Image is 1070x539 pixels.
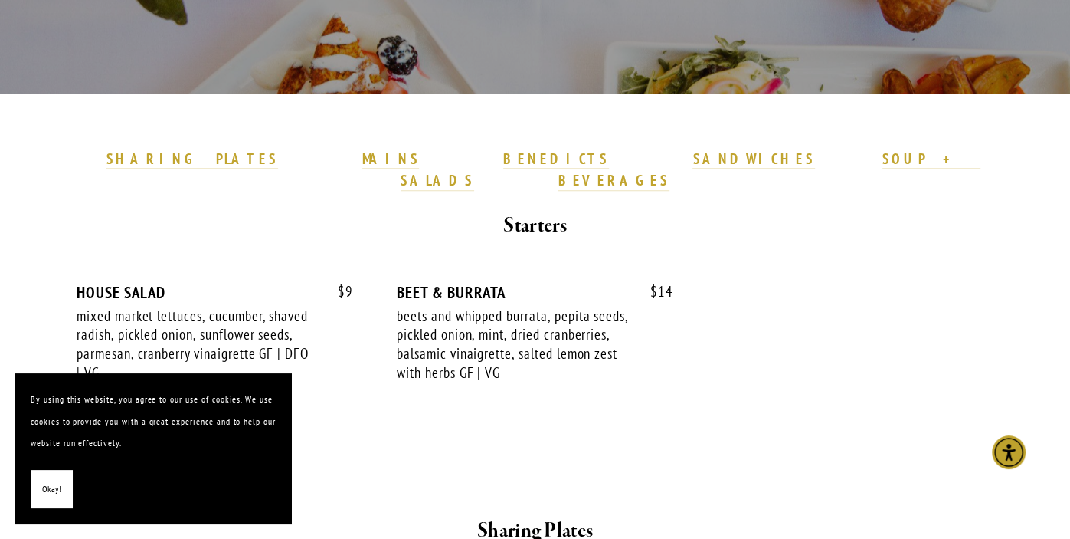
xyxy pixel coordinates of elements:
span: Okay! [42,478,61,501]
strong: BEVERAGES [558,171,669,189]
span: 14 [635,283,673,301]
strong: Starters [503,212,566,239]
a: SHARING PLATES [106,150,278,169]
span: 9 [322,283,353,301]
a: BENEDICTS [503,150,609,169]
div: BEET & BURRATA [397,283,673,302]
section: Cookie banner [15,373,291,524]
a: SOUP + SALADS [401,150,980,191]
div: Accessibility Menu [992,435,1026,469]
button: Okay! [31,470,73,509]
div: beets and whipped burrata, pepita seeds, pickled onion, mint, dried cranberries, balsamic vinaigr... [397,307,630,383]
strong: SANDWICHES [692,150,815,168]
p: By using this website, you agree to our use of cookies. We use cookies to provide you with a grea... [31,389,276,455]
span: $ [338,282,345,301]
a: SANDWICHES [692,150,815,169]
strong: MAINS [362,150,420,168]
a: BEVERAGES [558,171,669,191]
strong: SHARING PLATES [106,150,278,168]
a: MAINS [362,150,420,169]
strong: BENEDICTS [503,150,609,168]
span: $ [650,282,658,301]
div: mixed market lettuces, cucumber, shaved radish, pickled onion, sunflower seeds, parmesan, cranber... [77,307,309,383]
div: HOUSE SALAD [77,283,353,302]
